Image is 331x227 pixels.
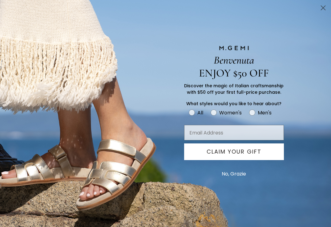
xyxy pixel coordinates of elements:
span: ENJOY $50 OFF [199,67,269,80]
img: M.GEMI [219,45,249,51]
input: Email Address [184,125,284,140]
div: Men's [258,109,272,117]
div: Women's [219,109,242,117]
button: CLAIM YOUR GIFT [184,143,284,160]
button: Close dialog [318,2,329,13]
span: Discover the magic of Italian craftsmanship with $50 off your first full-price purchase. [184,83,284,95]
button: No, Grazie [219,166,249,182]
span: Benvenuta [214,54,254,67]
div: All [197,109,203,117]
span: What styles would you like to hear about? [186,101,281,107]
